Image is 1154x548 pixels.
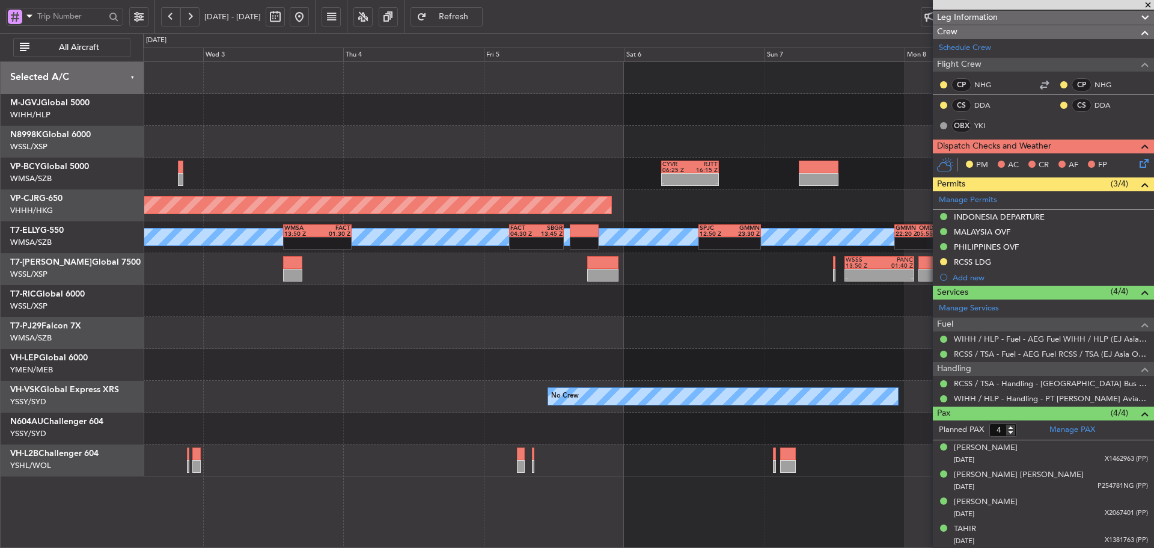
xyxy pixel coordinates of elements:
[974,100,1001,111] a: DDA
[1105,508,1148,519] span: X2067401 (PP)
[937,58,982,72] span: Flight Crew
[37,7,105,25] input: Trip Number
[690,161,718,167] div: RJTT
[10,396,46,407] a: YSSY/SYD
[1111,407,1128,419] span: (4/4)
[954,393,1148,404] a: WIHH / HLP - Handling - PT [PERSON_NAME] Aviasi WIHH / HLP
[951,99,971,112] div: CS
[510,225,536,231] div: FACT
[203,48,344,62] div: Wed 3
[937,140,1051,153] span: Dispatch Checks and Weather
[954,523,976,535] div: TAHIR
[411,7,483,26] button: Refresh
[510,231,536,237] div: 04:30 Z
[1049,424,1095,436] a: Manage PAX
[10,258,92,266] span: T7-[PERSON_NAME]
[537,225,563,231] div: SBGR
[10,365,53,375] a: YMEN/MEB
[951,78,971,91] div: CP
[537,231,563,237] div: 13:45 Z
[954,378,1148,389] a: RCSS / TSA - Handling - [GEOGRAPHIC_DATA] Bus Avn RCSS / TSA
[10,449,38,458] span: VH-L2B
[317,225,350,231] div: FACT
[896,231,917,237] div: 22:20 Z
[1008,159,1019,171] span: AC
[730,231,760,237] div: 23:30 Z
[846,263,879,269] div: 13:50 Z
[974,120,1001,131] a: YKI
[10,386,40,394] span: VH-VSK
[551,387,579,405] div: No Crew
[1111,177,1128,190] span: (3/4)
[976,159,988,171] span: PM
[700,225,730,231] div: SPJC
[662,180,690,186] div: -
[10,194,39,203] span: VP-CJR
[1094,79,1122,90] a: NHG
[954,510,974,519] span: [DATE]
[284,225,317,231] div: WMSA
[765,48,905,62] div: Sun 7
[954,469,1084,481] div: [PERSON_NAME] [PERSON_NAME]
[10,290,85,298] a: T7-RICGlobal 6000
[954,482,974,491] span: [DATE]
[10,109,50,120] a: WIHH/HLP
[937,286,968,300] span: Services
[1069,159,1078,171] span: AF
[954,227,1010,237] div: MALAYSIA OVF
[32,43,126,52] span: All Aircraft
[879,263,913,269] div: 01:40 Z
[10,386,119,394] a: VH-VSKGlobal Express XRS
[343,48,484,62] div: Thu 4
[10,173,52,184] a: WMSA/SZB
[879,257,913,263] div: PANC
[10,460,51,471] a: YSHL/WOL
[846,257,879,263] div: WSSS
[954,349,1148,359] a: RCSS / TSA - Fuel - AEG Fuel RCSS / TSA (EJ Asia Only)
[10,290,36,298] span: T7-RIC
[937,318,953,331] span: Fuel
[690,180,718,186] div: -
[954,242,1019,252] div: PHILIPPINES OVF
[662,167,690,173] div: 06:25 Z
[10,322,41,330] span: T7-PJ29
[13,38,130,57] button: All Aircraft
[10,417,43,426] span: N604AU
[10,333,52,343] a: WMSA/SZB
[10,205,53,216] a: VHHH/HKG
[954,334,1148,344] a: WIHH / HLP - Fuel - AEG Fuel WIHH / HLP (EJ Asia Only)
[730,225,760,231] div: GMMN
[1072,78,1091,91] div: CP
[954,442,1018,454] div: [PERSON_NAME]
[10,237,52,248] a: WMSA/SZB
[146,35,166,46] div: [DATE]
[10,99,90,107] a: M-JGVJGlobal 5000
[10,354,88,362] a: VH-LEPGlobal 6000
[10,449,99,458] a: VH-L2BChallenger 604
[10,258,141,266] a: T7-[PERSON_NAME]Global 7500
[939,42,991,54] a: Schedule Crew
[917,225,938,231] div: OMDB
[846,276,879,282] div: -
[917,231,938,237] div: 05:55 Z
[954,455,974,464] span: [DATE]
[953,272,1148,283] div: Add new
[1098,481,1148,491] span: P254781NG (PP)
[317,231,350,237] div: 01:30 Z
[690,167,718,173] div: 16:15 Z
[10,194,63,203] a: VP-CJRG-650
[954,212,1045,222] div: INDONESIA DEPARTURE
[939,303,999,315] a: Manage Services
[10,141,47,152] a: WSSL/XSP
[10,162,40,171] span: VP-BCY
[10,226,40,235] span: T7-ELLY
[700,231,730,237] div: 12:50 Z
[1111,285,1128,298] span: (4/4)
[937,407,950,420] span: Pax
[1105,535,1148,546] span: X1381763 (PP)
[662,161,690,167] div: CYVR
[624,48,765,62] div: Sat 6
[10,354,39,362] span: VH-LEP
[937,25,957,39] span: Crew
[1039,159,1049,171] span: CR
